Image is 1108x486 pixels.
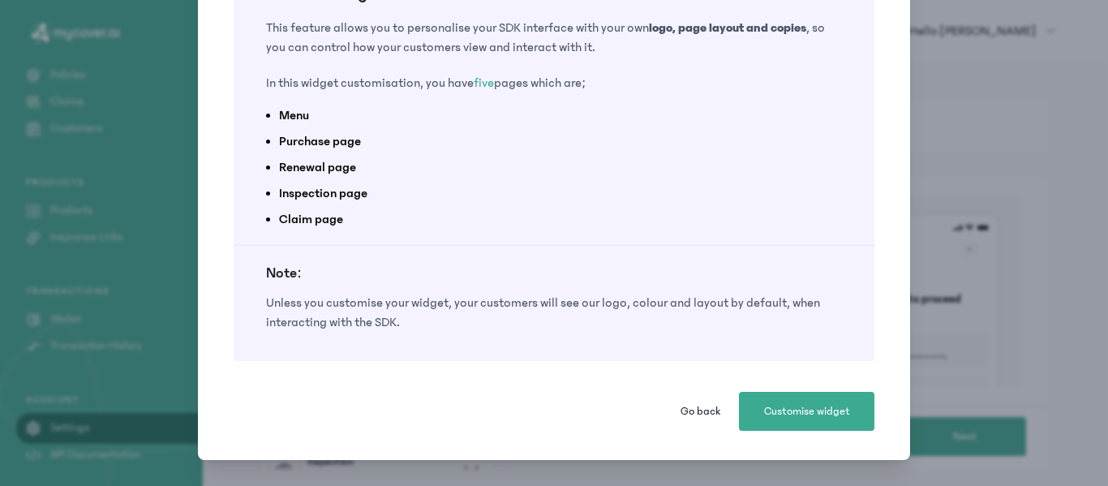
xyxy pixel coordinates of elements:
li: Claim page [279,209,829,229]
b: logo, page layout and copies [649,20,806,35]
li: Inspection page [279,183,829,203]
li: Renewal page [279,157,829,177]
button: Go back [668,392,732,431]
li: Purchase page [279,131,829,151]
button: Customise widget [739,392,874,431]
li: Menu [279,105,829,125]
span: five [474,75,494,90]
span: Customise widget [764,403,850,419]
h5: Note: [266,262,842,285]
p: This feature allows you to personalise your SDK interface with your own , so you can control how ... [266,18,842,57]
span: Go back [681,403,720,419]
p: In this widget customisation, you have pages which are; [266,73,842,92]
p: Unless you customise your widget, your customers will see our logo, colour and layout by default,... [266,293,842,332]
